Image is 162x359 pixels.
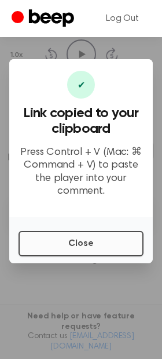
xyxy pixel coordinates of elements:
[94,5,150,32] a: Log Out
[67,71,95,99] div: ✔
[19,146,143,198] p: Press Control + V (Mac: ⌘ Command + V) to paste the player into your comment.
[19,231,143,256] button: Close
[19,106,143,137] h3: Link copied to your clipboard
[12,8,77,30] a: Beep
